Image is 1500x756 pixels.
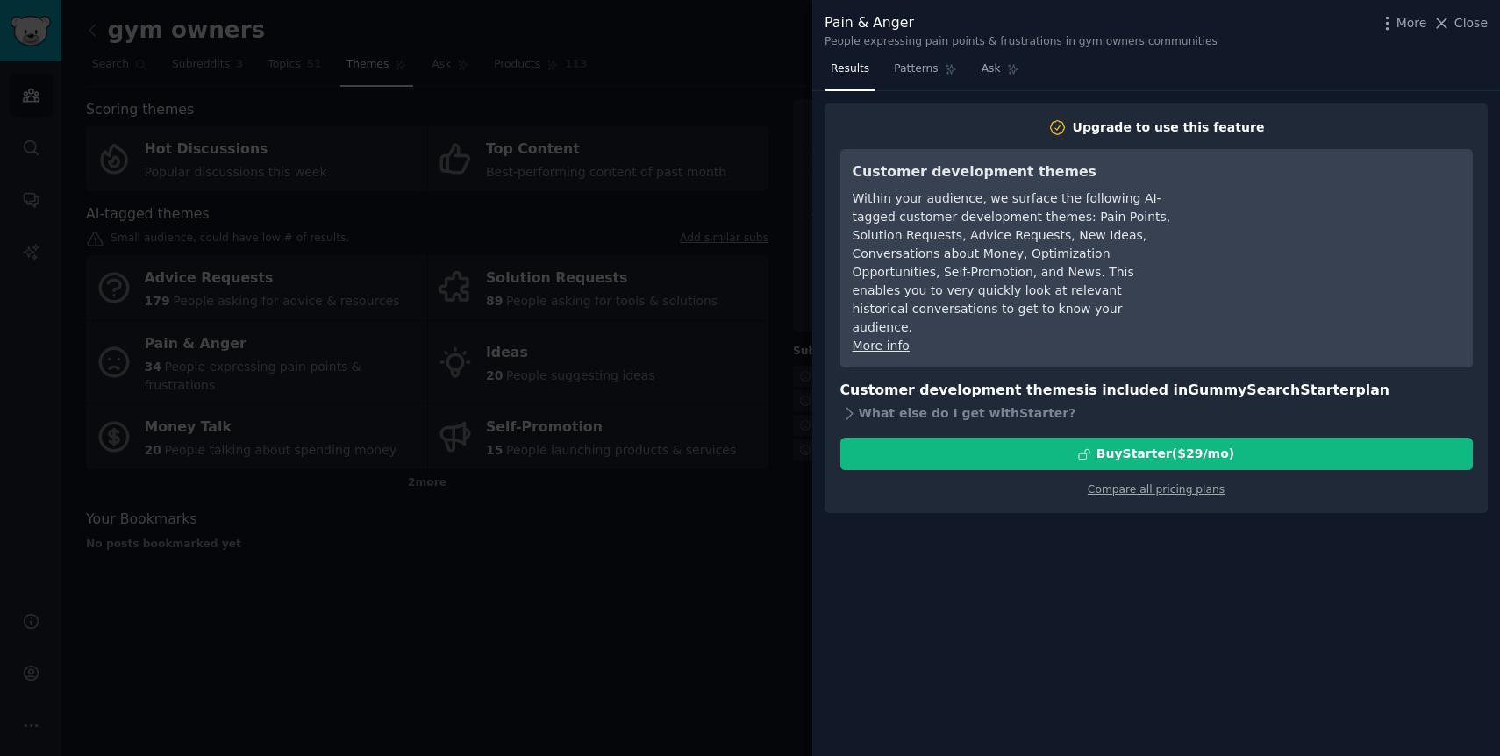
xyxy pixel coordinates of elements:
[1378,14,1427,32] button: More
[853,189,1173,337] div: Within your audience, we surface the following AI-tagged customer development themes: Pain Points...
[1432,14,1488,32] button: Close
[840,380,1473,402] h3: Customer development themes is included in plan
[1188,382,1355,398] span: GummySearch Starter
[853,339,910,353] a: More info
[1454,14,1488,32] span: Close
[825,12,1218,34] div: Pain & Anger
[840,438,1473,470] button: BuyStarter($29/mo)
[894,61,938,77] span: Patterns
[825,55,875,91] a: Results
[1396,14,1427,32] span: More
[825,34,1218,50] div: People expressing pain points & frustrations in gym owners communities
[1197,161,1461,293] iframe: YouTube video player
[1073,118,1265,137] div: Upgrade to use this feature
[1096,445,1234,463] div: Buy Starter ($ 29 /mo )
[1088,483,1225,496] a: Compare all pricing plans
[840,401,1473,425] div: What else do I get with Starter ?
[888,55,962,91] a: Patterns
[982,61,1001,77] span: Ask
[975,55,1025,91] a: Ask
[831,61,869,77] span: Results
[853,161,1173,183] h3: Customer development themes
